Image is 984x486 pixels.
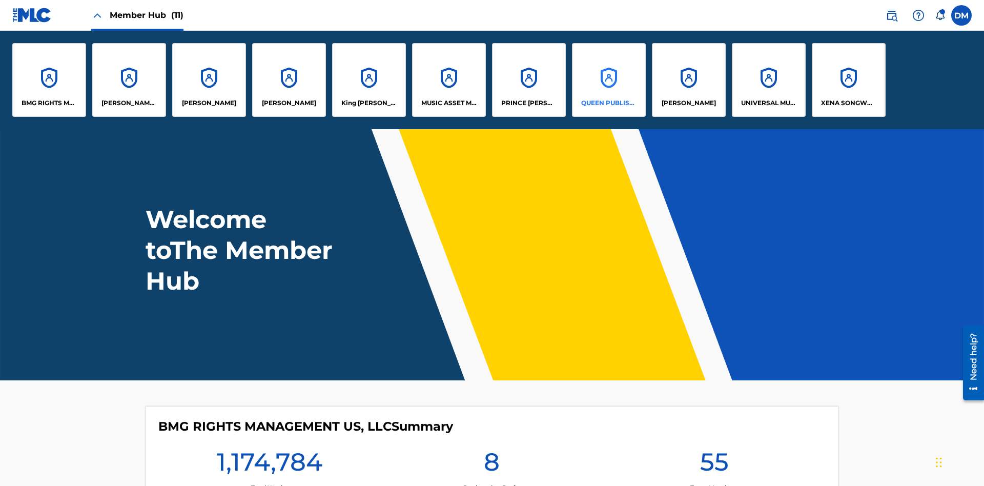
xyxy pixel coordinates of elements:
a: Accounts[PERSON_NAME] [252,43,326,117]
h4: BMG RIGHTS MANAGEMENT US, LLC [158,419,453,434]
img: help [912,9,925,22]
a: Accounts[PERSON_NAME] [652,43,726,117]
div: Drag [936,447,942,478]
span: (11) [171,10,183,20]
iframe: Chat Widget [933,437,984,486]
span: Member Hub [110,9,183,21]
p: ELVIS COSTELLO [182,98,236,108]
a: Public Search [881,5,902,26]
div: Notifications [935,10,945,21]
a: AccountsBMG RIGHTS MANAGEMENT US, LLC [12,43,86,117]
h1: 55 [700,447,729,483]
p: King McTesterson [341,98,397,108]
p: EYAMA MCSINGER [262,98,316,108]
div: Help [908,5,929,26]
a: AccountsQUEEN PUBLISHA [572,43,646,117]
h1: 1,174,784 [217,447,322,483]
h1: 8 [484,447,500,483]
img: search [886,9,898,22]
h1: Welcome to The Member Hub [146,204,337,296]
p: MUSIC ASSET MANAGEMENT (MAM) [421,98,477,108]
a: Accounts[PERSON_NAME] [172,43,246,117]
a: AccountsUNIVERSAL MUSIC PUB GROUP [732,43,806,117]
p: PRINCE MCTESTERSON [501,98,557,108]
a: AccountsXENA SONGWRITER [812,43,886,117]
img: Close [91,9,104,22]
p: RONALD MCTESTERSON [662,98,716,108]
p: BMG RIGHTS MANAGEMENT US, LLC [22,98,77,108]
a: AccountsKing [PERSON_NAME] [332,43,406,117]
a: AccountsMUSIC ASSET MANAGEMENT (MAM) [412,43,486,117]
p: QUEEN PUBLISHA [581,98,637,108]
p: CLEO SONGWRITER [101,98,157,108]
img: MLC Logo [12,8,52,23]
p: UNIVERSAL MUSIC PUB GROUP [741,98,797,108]
a: Accounts[PERSON_NAME] SONGWRITER [92,43,166,117]
a: AccountsPRINCE [PERSON_NAME] [492,43,566,117]
iframe: Resource Center [955,321,984,406]
p: XENA SONGWRITER [821,98,877,108]
div: User Menu [951,5,972,26]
